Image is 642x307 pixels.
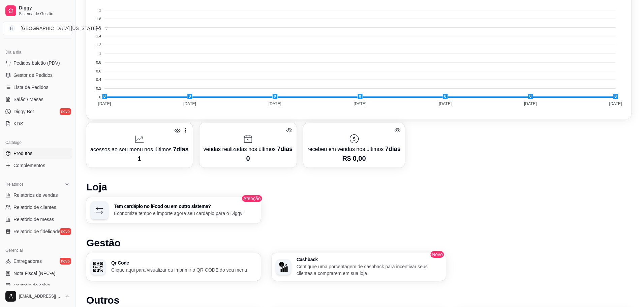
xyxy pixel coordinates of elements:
[114,204,257,209] h3: Tem cardápio no iFood ou em outro sistema?
[99,95,101,99] tspan: 0
[204,154,293,163] p: 0
[3,137,72,148] div: Catálogo
[204,144,293,154] p: vendas realizadas nos últimos
[3,190,72,201] a: Relatórios de vendas
[13,270,55,277] span: Nota Fiscal (NFC-e)
[93,262,103,272] img: Qr Code
[269,101,281,106] tspan: [DATE]
[90,154,189,163] p: 1
[114,210,257,217] p: Economize tempo e importe agora seu cardápio para o Diggy!
[3,118,72,129] a: KDS
[13,216,54,223] span: Relatório de mesas
[3,22,72,35] button: Select a team
[241,194,263,203] span: Atenção
[13,72,53,79] span: Gestor de Pedidos
[13,150,32,157] span: Produtos
[98,101,111,106] tspan: [DATE]
[111,260,257,265] h3: Qr Code
[3,160,72,171] a: Complementos
[99,8,101,12] tspan: 2
[86,181,631,193] h1: Loja
[3,256,72,267] a: Entregadoresnovo
[86,237,631,249] h1: Gestão
[13,192,58,198] span: Relatórios de vendas
[3,94,72,105] a: Salão / Mesas
[13,162,45,169] span: Complementos
[3,288,72,304] button: [EMAIL_ADDRESS][DOMAIN_NAME]
[3,214,72,225] a: Relatório de mesas
[96,43,101,47] tspan: 1.2
[354,101,366,106] tspan: [DATE]
[13,96,43,103] span: Salão / Mesas
[96,78,101,82] tspan: 0.4
[13,108,34,115] span: Diggy Bot
[183,101,196,106] tspan: [DATE]
[13,120,23,127] span: KDS
[272,253,446,281] button: CashbackCashbackConfigure uma porcentagem de cashback para incentivar seus clientes a comprarem e...
[86,253,261,281] button: Qr CodeQr CodeClique aqui para visualizar ou imprimir o QR CODE do seu menu
[297,263,442,277] p: Configure uma porcentagem de cashback para incentivar seus clientes a comprarem em sua loja
[3,268,72,279] a: Nota Fiscal (NFC-e)
[385,146,401,152] span: 7 dias
[5,182,24,187] span: Relatórios
[13,258,42,265] span: Entregadores
[96,69,101,73] tspan: 0.6
[13,282,50,289] span: Controle de caixa
[3,58,72,68] button: Pedidos balcão (PDV)
[96,34,101,38] tspan: 1.4
[609,101,622,106] tspan: [DATE]
[86,197,261,223] button: Tem cardápio no iFood ou em outro sistema?Economize tempo e importe agora seu cardápio para o Diggy!
[307,144,400,154] p: recebeu em vendas nos últimos
[96,60,101,64] tspan: 0.8
[86,294,631,306] h1: Outros
[3,47,72,58] div: Dia a dia
[3,202,72,213] a: Relatório de clientes
[307,154,400,163] p: R$ 0,00
[13,204,56,211] span: Relatório de clientes
[99,52,101,56] tspan: 1
[19,11,70,17] span: Sistema de Gestão
[111,267,257,273] p: Clique aqui para visualizar ou imprimir o QR CODE do seu menu
[21,25,101,32] div: [GEOGRAPHIC_DATA] [US_STATE] ...
[524,101,537,106] tspan: [DATE]
[3,280,72,291] a: Controle de caixa
[3,82,72,93] a: Lista de Pedidos
[19,5,70,11] span: Diggy
[430,250,445,258] span: Novo
[8,25,15,32] span: H
[13,228,60,235] span: Relatório de fidelidade
[90,145,189,154] p: acessos ao seu menu nos últimos
[278,262,288,272] img: Cashback
[297,257,442,262] h3: Cashback
[3,106,72,117] a: Diggy Botnovo
[277,146,293,152] span: 7 dias
[96,86,101,90] tspan: 0.2
[19,294,62,299] span: [EMAIL_ADDRESS][DOMAIN_NAME]
[3,3,72,19] a: DiggySistema de Gestão
[3,226,72,237] a: Relatório de fidelidadenovo
[173,146,188,153] span: 7 dias
[439,101,452,106] tspan: [DATE]
[3,148,72,159] a: Produtos
[13,60,60,66] span: Pedidos balcão (PDV)
[96,17,101,21] tspan: 1.8
[3,245,72,256] div: Gerenciar
[3,70,72,81] a: Gestor de Pedidos
[13,84,49,91] span: Lista de Pedidos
